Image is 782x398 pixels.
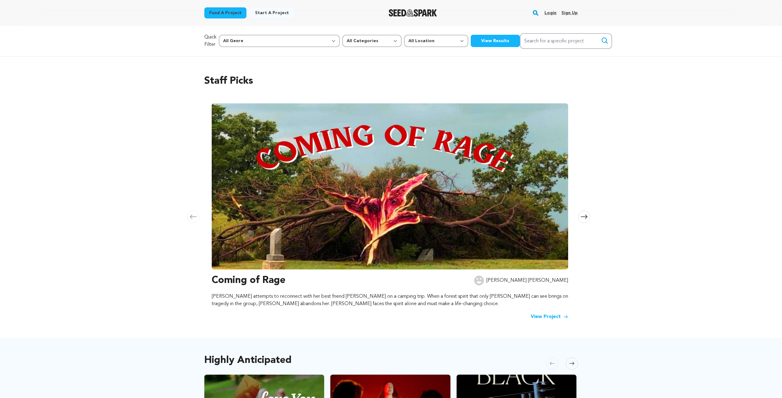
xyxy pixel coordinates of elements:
a: Start a project [250,7,294,18]
p: [PERSON_NAME] attempts to reconnect with her best friend [PERSON_NAME] on a camping trip. When a ... [212,293,568,308]
h2: Highly Anticipated [204,356,292,365]
h3: Coming of Rage [212,273,285,288]
h2: Staff Picks [204,74,578,89]
p: [PERSON_NAME] [PERSON_NAME] [486,277,568,284]
a: Login [544,8,556,18]
img: Coming of Rage image [212,103,568,269]
a: Seed&Spark Homepage [389,9,437,17]
img: Seed&Spark Logo Dark Mode [389,9,437,17]
p: Quick Filter [204,34,216,48]
button: View Results [471,35,520,47]
input: Search for a specific project [520,33,612,49]
a: View Project [531,313,568,320]
img: user.png [474,276,484,285]
a: Fund a project [204,7,246,18]
a: Sign up [561,8,578,18]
